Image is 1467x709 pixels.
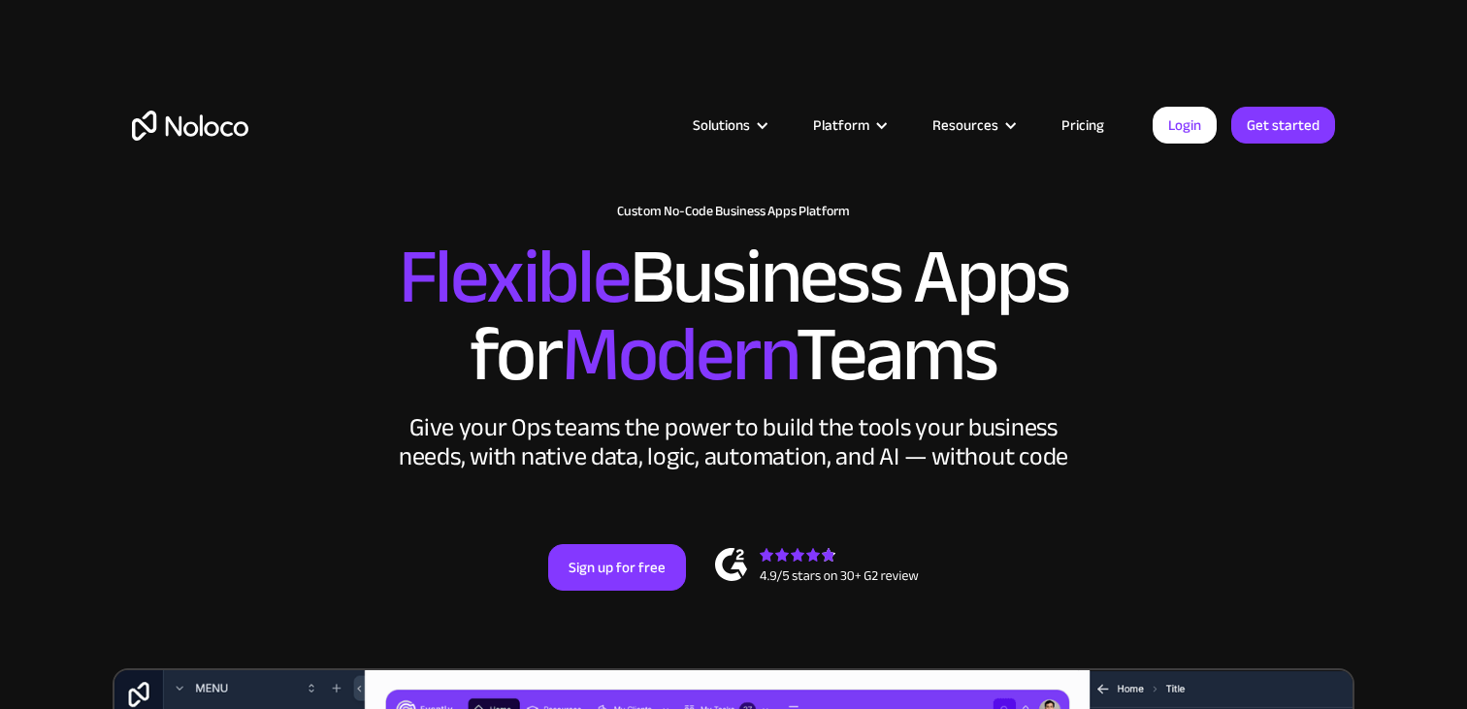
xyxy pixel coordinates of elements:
[1231,107,1335,144] a: Get started
[1153,107,1217,144] a: Login
[394,413,1073,471] div: Give your Ops teams the power to build the tools your business needs, with native data, logic, au...
[399,205,630,349] span: Flexible
[908,113,1037,138] div: Resources
[668,113,789,138] div: Solutions
[789,113,908,138] div: Platform
[132,239,1335,394] h2: Business Apps for Teams
[548,544,686,591] a: Sign up for free
[132,111,248,141] a: home
[813,113,869,138] div: Platform
[693,113,750,138] div: Solutions
[932,113,998,138] div: Resources
[1037,113,1128,138] a: Pricing
[562,282,796,427] span: Modern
